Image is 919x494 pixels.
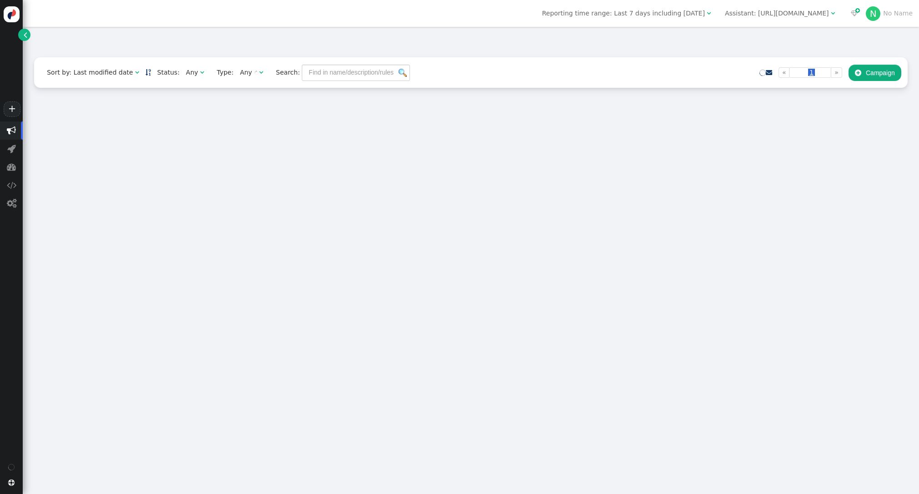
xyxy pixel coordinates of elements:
a: + [4,101,20,117]
span:  [7,181,16,190]
img: loading.gif [254,71,259,76]
a: NNo Name [866,10,913,17]
a:  [766,69,772,76]
div: Sort by: Last modified date [47,68,133,77]
input: Find in name/description/rules [302,65,410,81]
span: Type: [210,68,234,77]
span:  [8,479,15,486]
span:  [855,69,861,76]
div: N [866,6,880,21]
a: « [779,67,790,78]
img: icon_search.png [399,69,407,77]
span:  [7,144,16,153]
span:  [7,126,16,135]
span:  [7,162,16,171]
span:  [831,10,835,16]
div: Assistant: [URL][DOMAIN_NAME] [725,9,829,18]
span:  [766,69,772,76]
a:  [18,29,30,41]
button: Campaign [849,65,901,81]
span: Search: [270,69,300,76]
span:  [200,69,204,76]
span:  [135,69,139,76]
span: Reporting time range: Last 7 days including [DATE] [542,10,704,17]
span:  [259,69,263,76]
a: » [831,67,842,78]
span: Status: [151,68,180,77]
img: logo-icon.svg [4,6,20,22]
span:  [24,30,27,40]
div: Any [186,68,198,77]
span:  [851,10,858,16]
div: Any [240,68,252,77]
a:  [145,69,151,76]
span: 1 [808,69,815,76]
span: Sorted in descending order [145,69,151,76]
span:  [707,10,711,16]
span:  [7,199,16,208]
